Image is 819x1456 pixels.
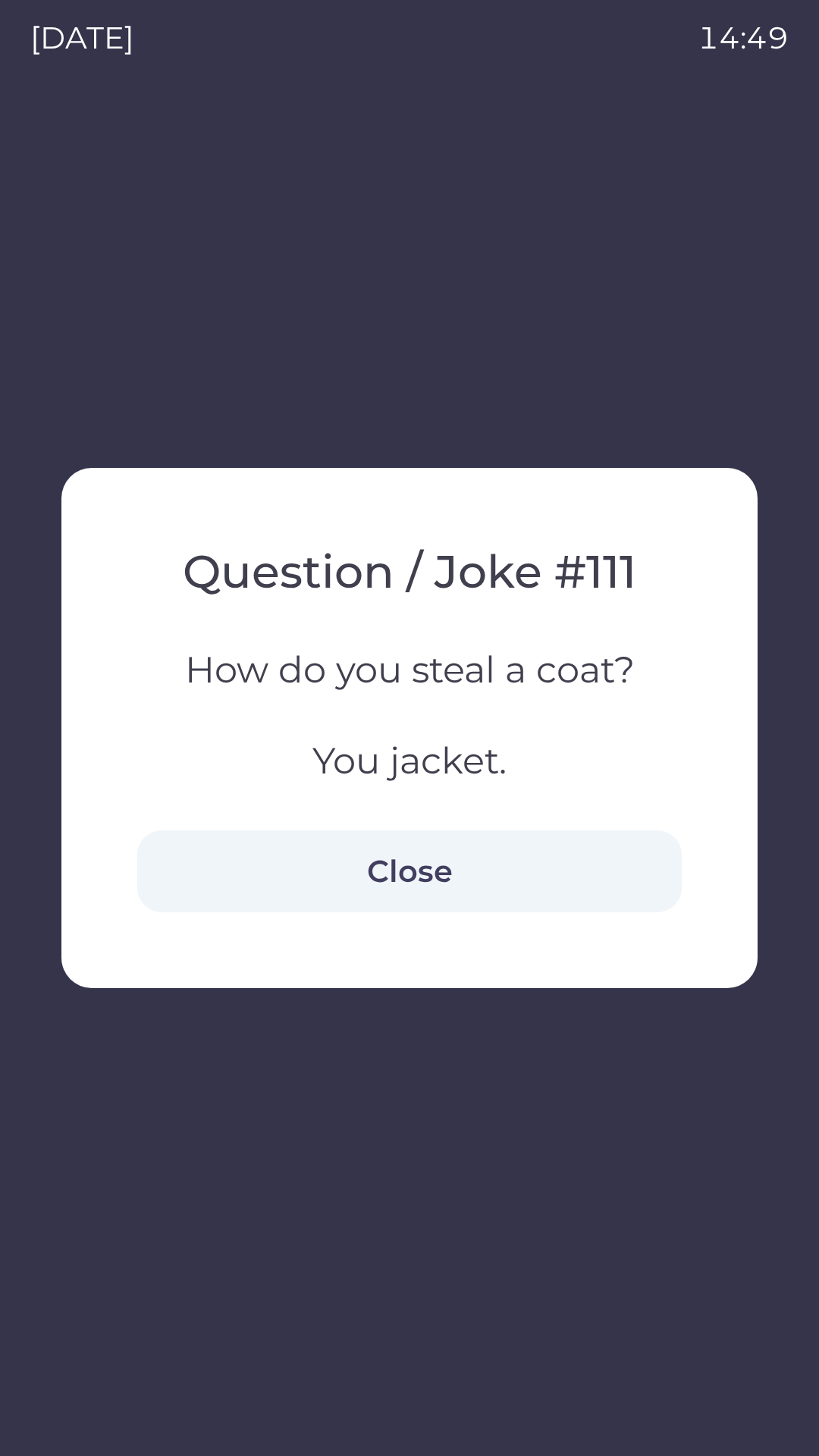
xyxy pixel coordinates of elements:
[137,648,682,691] h3: How do you steal a coat?
[698,15,789,61] p: 14:49
[137,544,682,600] h2: Question / Joke # 111
[137,739,682,782] h3: You jacket.
[137,830,682,912] button: Close
[30,15,134,61] p: [DATE]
